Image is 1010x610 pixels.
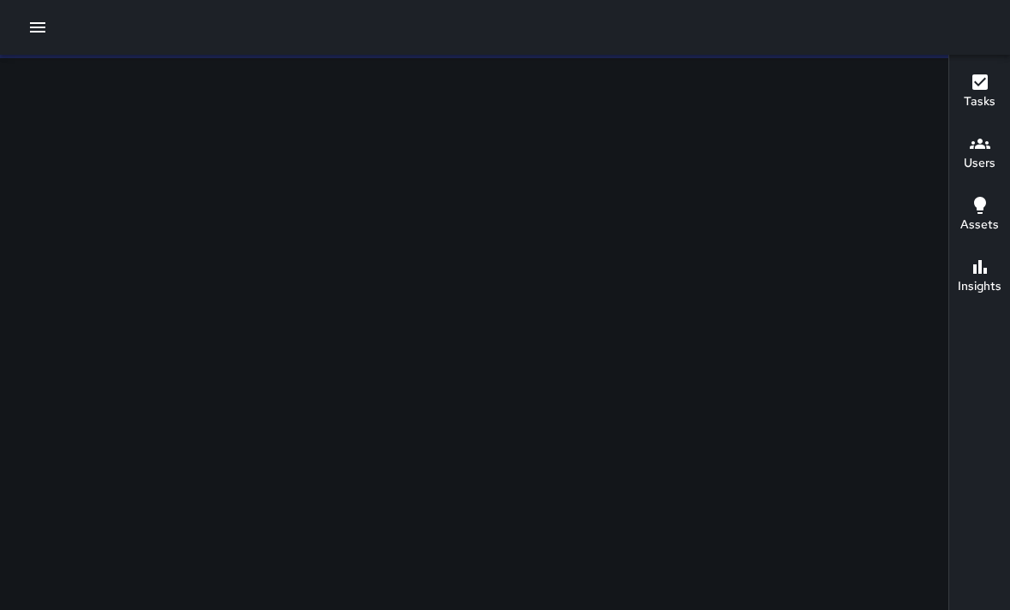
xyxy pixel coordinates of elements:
button: Tasks [949,62,1010,123]
button: Users [949,123,1010,185]
h6: Assets [960,216,999,234]
h6: Users [964,154,995,173]
button: Assets [949,185,1010,246]
h6: Insights [958,277,1001,296]
h6: Tasks [964,92,995,111]
button: Insights [949,246,1010,308]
